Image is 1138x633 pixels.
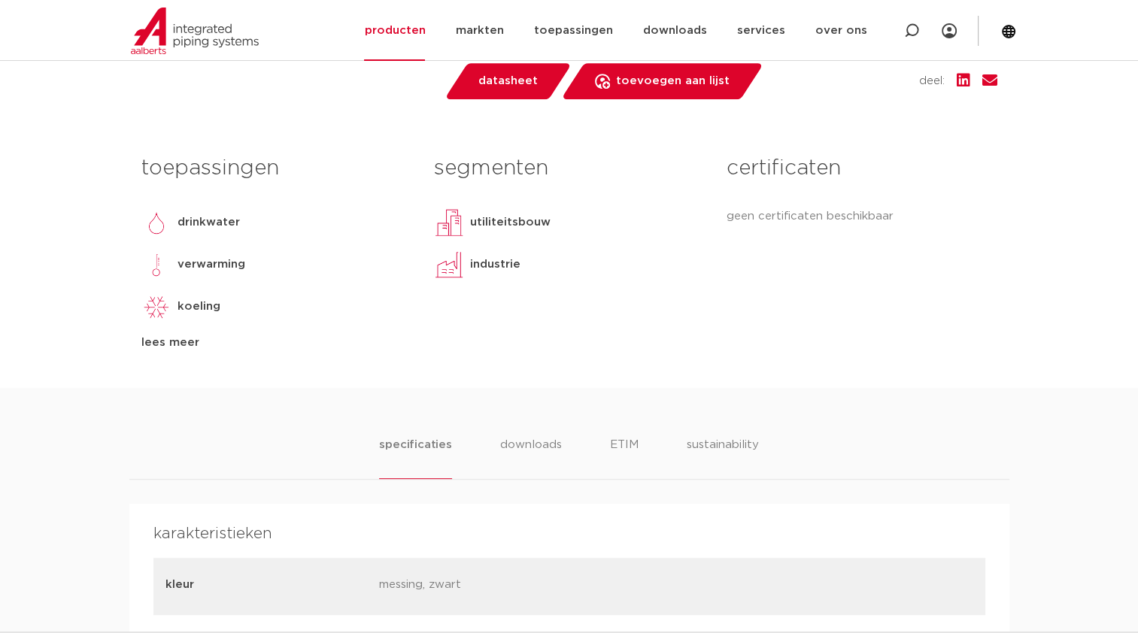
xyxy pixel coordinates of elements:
a: datasheet [444,63,572,99]
p: industrie [470,256,520,274]
p: geen certificaten beschikbaar [727,207,997,226]
h4: karakteristieken [153,522,985,546]
img: industrie [434,250,464,280]
p: kleur [165,576,368,594]
p: verwarming [178,256,245,274]
li: sustainability [687,436,759,479]
p: utiliteitsbouw [470,214,551,232]
h3: toepassingen [141,153,411,183]
img: verwarming [141,250,171,280]
img: utiliteitsbouw [434,207,464,238]
img: drinkwater [141,207,171,238]
p: drinkwater [178,214,240,232]
img: koeling [141,292,171,322]
li: downloads [500,436,562,479]
h3: certificaten [727,153,997,183]
p: koeling [178,298,220,316]
div: lees meer [141,334,411,352]
span: deel: [919,72,945,90]
p: messing, zwart [379,576,581,597]
li: ETIM [610,436,639,479]
span: datasheet [478,69,538,93]
span: toevoegen aan lijst [616,69,730,93]
h3: segmenten [434,153,704,183]
li: specificaties [379,436,451,479]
